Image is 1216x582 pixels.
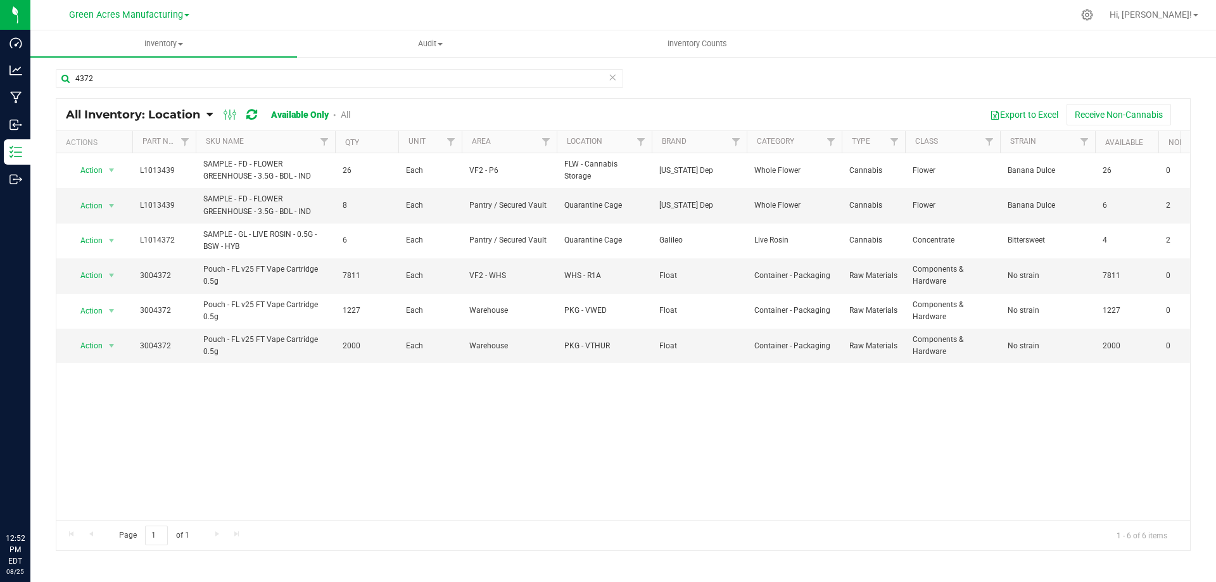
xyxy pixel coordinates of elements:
[343,165,391,177] span: 26
[406,165,454,177] span: Each
[1008,234,1087,246] span: Bittersweet
[69,232,103,250] span: Action
[1008,305,1087,317] span: No strain
[1008,270,1087,282] span: No strain
[1166,234,1214,246] span: 2
[66,108,206,122] a: All Inventory: Location
[469,270,549,282] span: VF2 - WHS
[754,305,834,317] span: Container - Packaging
[754,199,834,212] span: Whole Flower
[140,165,188,177] span: L1013439
[271,110,329,120] a: Available Only
[849,234,897,246] span: Cannabis
[913,199,992,212] span: Flower
[913,234,992,246] span: Concentrate
[1166,340,1214,352] span: 0
[1008,340,1087,352] span: No strain
[203,158,327,182] span: SAMPLE - FD - FLOWER GREENHOUSE - 3.5G - BDL - IND
[30,38,297,49] span: Inventory
[140,270,188,282] span: 3004372
[1008,199,1087,212] span: Banana Dulce
[915,137,938,146] a: Class
[469,234,549,246] span: Pantry / Secured Vault
[979,131,1000,153] a: Filter
[6,533,25,567] p: 12:52 PM EDT
[298,38,563,49] span: Audit
[659,199,739,212] span: [US_STATE] Dep
[852,137,870,146] a: Type
[314,131,335,153] a: Filter
[343,270,391,282] span: 7811
[564,158,644,182] span: FLW - Cannabis Storage
[1166,305,1214,317] span: 0
[849,165,897,177] span: Cannabis
[175,131,196,153] a: Filter
[9,118,22,131] inline-svg: Inbound
[441,131,462,153] a: Filter
[469,305,549,317] span: Warehouse
[472,137,491,146] a: Area
[536,131,557,153] a: Filter
[406,340,454,352] span: Each
[142,137,193,146] a: Part Number
[650,38,744,49] span: Inventory Counts
[203,334,327,358] span: Pouch - FL v25 FT Vape Cartridge 0.5g
[343,199,391,212] span: 8
[469,165,549,177] span: VF2 - P6
[343,305,391,317] span: 1227
[1103,340,1151,352] span: 2000
[69,197,103,215] span: Action
[1166,270,1214,282] span: 0
[659,305,739,317] span: Float
[659,234,739,246] span: Galileo
[9,173,22,186] inline-svg: Outbound
[469,340,549,352] span: Warehouse
[203,299,327,323] span: Pouch - FL v25 FT Vape Cartridge 0.5g
[341,110,350,120] a: All
[406,270,454,282] span: Each
[1103,165,1151,177] span: 26
[469,199,549,212] span: Pantry / Secured Vault
[564,305,644,317] span: PKG - VWED
[406,305,454,317] span: Each
[913,263,992,288] span: Components & Hardware
[66,108,200,122] span: All Inventory: Location
[203,229,327,253] span: SAMPLE - GL - LIVE ROSIN - 0.5G - BSW - HYB
[564,199,644,212] span: Quarantine Cage
[1103,305,1151,317] span: 1227
[608,69,617,85] span: Clear
[203,263,327,288] span: Pouch - FL v25 FT Vape Cartridge 0.5g
[754,270,834,282] span: Container - Packaging
[884,131,905,153] a: Filter
[631,131,652,153] a: Filter
[69,267,103,284] span: Action
[1067,104,1171,125] button: Receive Non-Cannabis
[104,197,120,215] span: select
[140,199,188,212] span: L1013439
[69,337,103,355] span: Action
[754,340,834,352] span: Container - Packaging
[821,131,842,153] a: Filter
[1103,270,1151,282] span: 7811
[9,37,22,49] inline-svg: Dashboard
[1106,526,1177,545] span: 1 - 6 of 6 items
[297,30,564,57] a: Audit
[564,340,644,352] span: PKG - VTHUR
[104,267,120,284] span: select
[30,30,297,57] a: Inventory
[406,234,454,246] span: Each
[104,232,120,250] span: select
[104,161,120,179] span: select
[1010,137,1036,146] a: Strain
[345,138,359,147] a: Qty
[913,165,992,177] span: Flower
[13,481,51,519] iframe: Resource center
[69,161,103,179] span: Action
[140,340,188,352] span: 3004372
[9,146,22,158] inline-svg: Inventory
[849,270,897,282] span: Raw Materials
[1074,131,1095,153] a: Filter
[56,69,623,88] input: Search Item Name, Retail Display Name, SKU, Part Number...
[757,137,794,146] a: Category
[66,138,127,147] div: Actions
